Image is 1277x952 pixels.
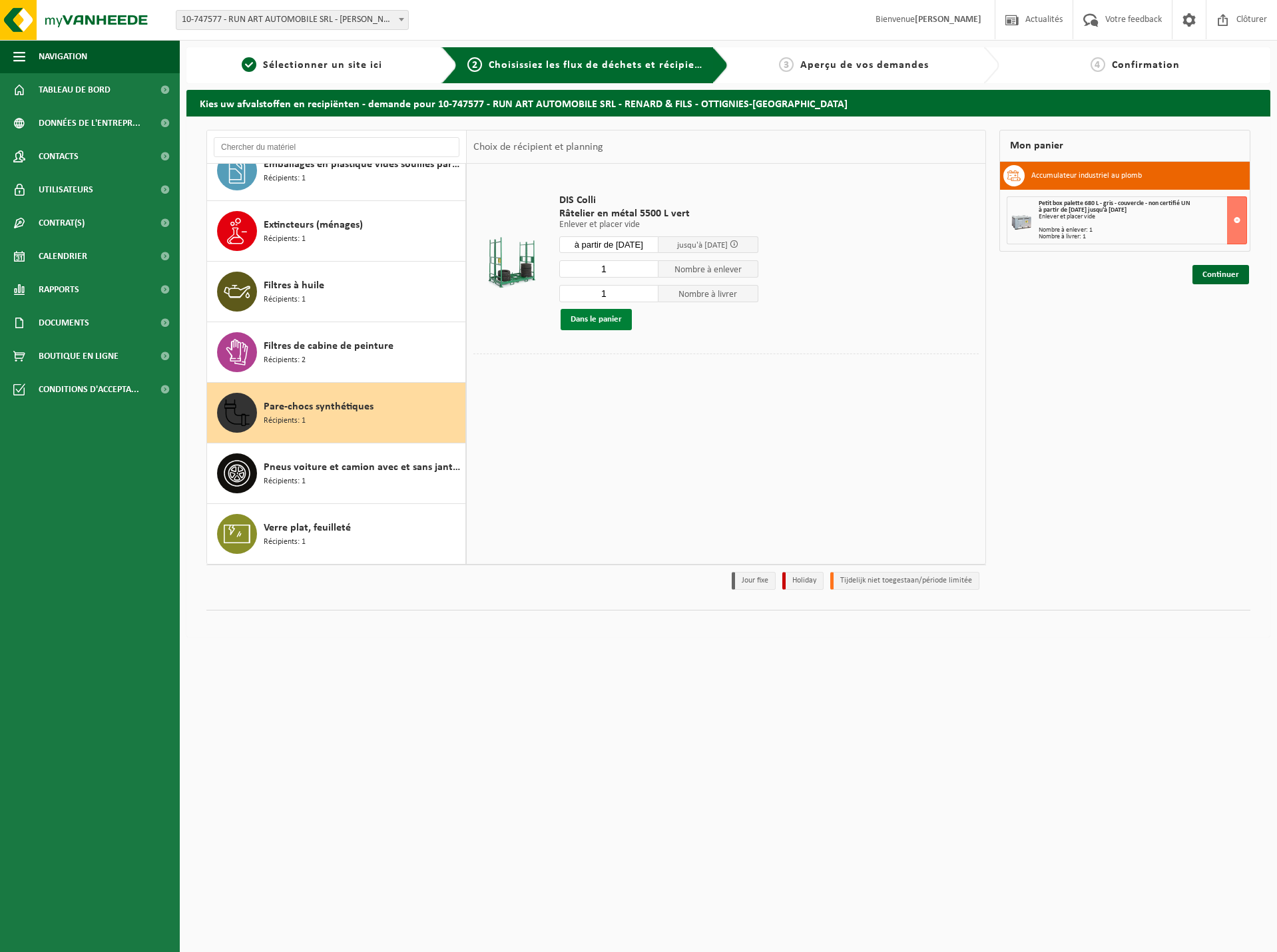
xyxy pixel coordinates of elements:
[467,57,482,72] span: 2
[1039,227,1246,234] div: Nombre à enlever: 1
[264,520,351,536] span: Verre plat, feuilleté
[264,278,324,294] span: Filtres à huile
[658,260,758,278] span: Nombre à enlever
[264,156,462,172] span: Emballages en plastique vides souillés par des substances dangereuses
[1031,165,1142,186] h3: Accumulateur industriel au plomb
[264,172,306,185] span: Récipients: 1
[264,294,306,306] span: Récipients: 1
[176,11,408,29] span: 10-747577 - RUN ART AUTOMOBILE SRL - RENARD & FILS - OTTIGNIES-LOUVAIN-LA-NEUVE
[207,383,466,443] button: Pare-chocs synthétiques Récipients: 1
[1039,214,1246,220] div: Enlever et placer vide
[207,201,466,262] button: Extincteurs (ménages) Récipients: 1
[559,220,758,230] p: Enlever et placer vide
[214,137,459,157] input: Chercher du matériel
[39,340,119,373] span: Boutique en ligne
[1039,234,1246,240] div: Nombre à livrer: 1
[800,60,929,71] span: Aperçu de vos demandes
[561,309,632,330] button: Dans le panier
[186,90,1270,116] h2: Kies uw afvalstoffen en recipiënten - demande pour 10-747577 - RUN ART AUTOMOBILE SRL - RENARD & ...
[207,504,466,564] button: Verre plat, feuilleté Récipients: 1
[39,73,111,107] span: Tableau de bord
[999,130,1250,162] div: Mon panier
[39,273,79,306] span: Rapports
[264,459,462,475] span: Pneus voiture et camion avec et sans jante en mélange
[677,241,728,250] span: jusqu'à [DATE]
[207,140,466,201] button: Emballages en plastique vides souillés par des substances dangereuses Récipients: 1
[1091,57,1105,72] span: 4
[264,415,306,427] span: Récipients: 1
[242,57,256,72] span: 1
[915,15,981,25] strong: [PERSON_NAME]
[39,140,79,173] span: Contacts
[830,572,979,590] li: Tijdelijk niet toegestaan/période limitée
[39,373,139,406] span: Conditions d'accepta...
[207,443,466,504] button: Pneus voiture et camion avec et sans jante en mélange Récipients: 1
[39,206,85,240] span: Contrat(s)
[264,217,363,233] span: Extincteurs (ménages)
[39,107,140,140] span: Données de l'entrepr...
[1039,206,1127,214] strong: à partir de [DATE] jusqu'à [DATE]
[39,40,87,73] span: Navigation
[467,130,610,164] div: Choix de récipient et planning
[264,338,393,354] span: Filtres de cabine de peinture
[176,10,409,30] span: 10-747577 - RUN ART AUTOMOBILE SRL - RENARD & FILS - OTTIGNIES-LOUVAIN-LA-NEUVE
[264,536,306,549] span: Récipients: 1
[263,60,382,71] span: Sélectionner un site ici
[658,285,758,302] span: Nombre à livrer
[264,475,306,488] span: Récipients: 1
[264,399,374,415] span: Pare-chocs synthétiques
[782,572,824,590] li: Holiday
[1039,200,1190,207] span: Petit box palette 680 L - gris - couvercle - non certifié UN
[559,207,758,220] span: Râtelier en métal 5500 L vert
[39,306,89,340] span: Documents
[489,60,710,71] span: Choisissiez les flux de déchets et récipients
[193,57,431,73] a: 1Sélectionner un site ici
[264,354,306,367] span: Récipients: 2
[559,194,758,207] span: DIS Colli
[1112,60,1180,71] span: Confirmation
[207,322,466,383] button: Filtres de cabine de peinture Récipients: 2
[39,240,87,273] span: Calendrier
[559,236,659,253] input: Sélectionnez date
[264,233,306,246] span: Récipients: 1
[779,57,794,72] span: 3
[39,173,93,206] span: Utilisateurs
[1192,265,1249,284] a: Continuer
[732,572,776,590] li: Jour fixe
[207,262,466,322] button: Filtres à huile Récipients: 1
